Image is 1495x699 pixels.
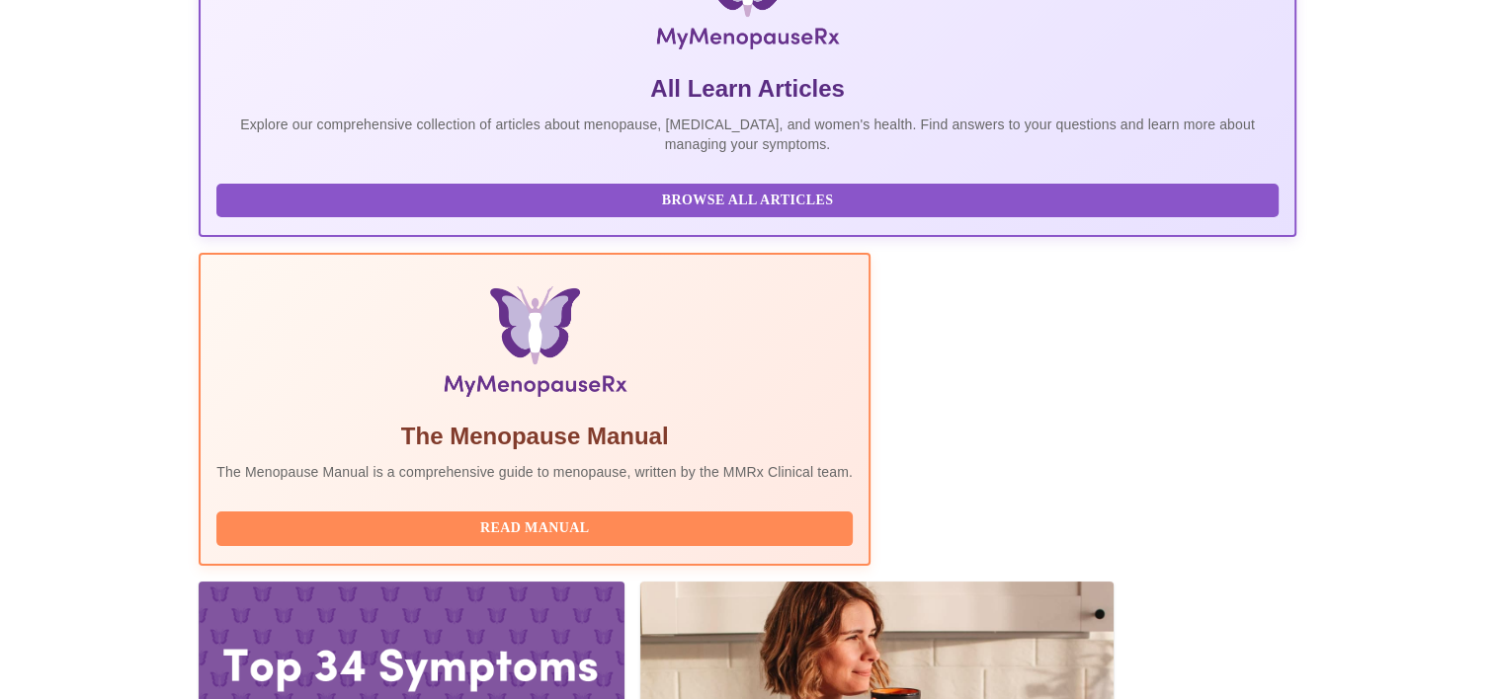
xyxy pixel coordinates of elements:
[216,184,1278,218] button: Browse All Articles
[236,516,833,541] span: Read Manual
[216,191,1283,207] a: Browse All Articles
[216,421,853,452] h5: The Menopause Manual
[317,286,751,405] img: Menopause Manual
[216,115,1278,154] p: Explore our comprehensive collection of articles about menopause, [MEDICAL_DATA], and women's hea...
[216,73,1278,105] h5: All Learn Articles
[216,518,858,535] a: Read Manual
[216,511,853,546] button: Read Manual
[236,189,1258,213] span: Browse All Articles
[216,462,853,482] p: The Menopause Manual is a comprehensive guide to menopause, written by the MMRx Clinical team.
